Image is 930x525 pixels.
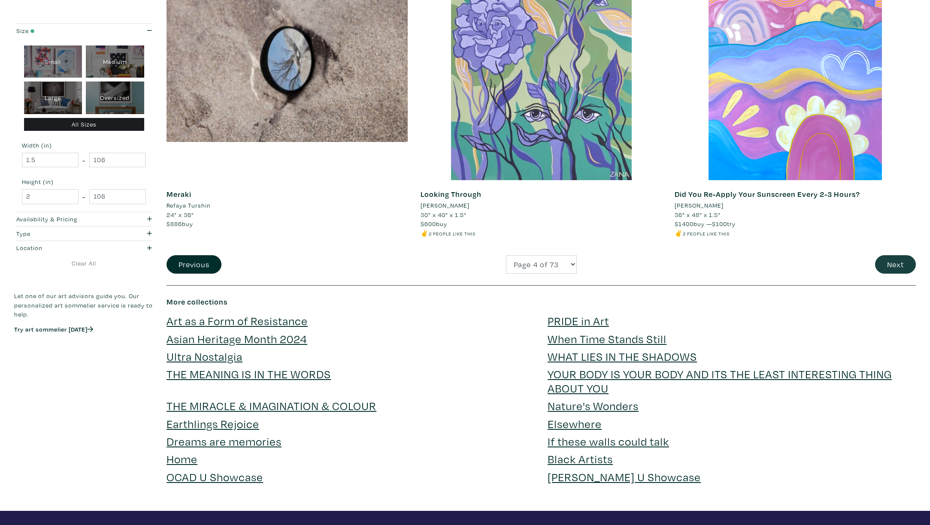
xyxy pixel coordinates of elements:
small: 2 people like this [429,230,476,237]
h6: More collections [167,297,916,307]
li: [PERSON_NAME] [421,201,470,210]
span: - [82,154,85,166]
button: Size [14,24,154,38]
span: $600 [421,220,436,228]
a: Earthlings Rejoice [167,416,259,431]
small: Width (in) [22,142,146,148]
div: Small [24,45,82,78]
a: Nature's Wonders [548,398,639,413]
div: Location [16,243,115,253]
span: buy [421,220,447,228]
li: ✌️ [675,229,916,238]
div: Type [16,229,115,238]
button: Next [875,255,916,274]
a: Try art sommelier [DATE] [14,325,93,333]
a: [PERSON_NAME] [421,201,662,210]
div: Large [24,81,82,114]
span: buy — try [675,220,736,228]
div: Availability & Pricing [16,214,115,224]
span: 36" x 48" x 1.5" [675,211,721,219]
li: [PERSON_NAME] [675,201,724,210]
a: When Time Stands Still [548,331,666,346]
button: Availability & Pricing [14,212,154,226]
a: YOUR BODY IS YOUR BODY AND ITS THE LEAST INTERESTING THING ABOUT YOU [548,366,892,395]
a: Home [167,451,197,466]
a: Refaya Turshin [167,201,408,210]
a: Clear All [14,259,154,268]
a: [PERSON_NAME] U Showcase [548,469,701,484]
span: 30" x 40" x 1.5" [421,211,467,219]
a: Asian Heritage Month 2024 [167,331,307,346]
small: Height (in) [22,179,146,185]
a: THE MEANING IS IN THE WORDS [167,366,331,381]
a: Meraki [167,189,191,199]
a: OCAD U Showcase [167,469,263,484]
span: buy [167,220,193,228]
span: - [82,191,85,202]
p: Let one of our art advisors guide you. Our personalized art sommelier service is ready to help. [14,291,154,319]
div: Size [16,26,115,36]
a: [PERSON_NAME] [675,201,916,210]
a: PRIDE in Art [548,313,609,328]
iframe: Customer reviews powered by Trustpilot [14,342,154,360]
div: Oversized [86,81,144,114]
div: Medium [86,45,144,78]
li: Refaya Turshin [167,201,211,210]
span: 24" x 36" [167,211,194,219]
span: $886 [167,220,182,228]
a: Art as a Form of Resistance [167,313,308,328]
button: Type [14,226,154,241]
a: Did You Re-Apply Your Sunscreen Every 2-3 Hours? [675,189,860,199]
div: All Sizes [24,118,144,131]
small: 2 people like this [683,230,730,237]
a: Black Artists [548,451,613,466]
button: Location [14,241,154,255]
span: $100 [712,220,727,228]
li: ✌️ [421,229,662,238]
button: Previous [167,255,221,274]
a: Elsewhere [548,416,602,431]
a: Ultra Nostalgia [167,349,242,364]
a: Dreams are memories [167,434,282,449]
span: $1400 [675,220,694,228]
a: If these walls could talk [548,434,669,449]
a: WHAT LIES IN THE SHADOWS [548,349,697,364]
a: Looking Through [421,189,482,199]
a: THE MIRACLE & IMAGINATION & COLOUR [167,398,376,413]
